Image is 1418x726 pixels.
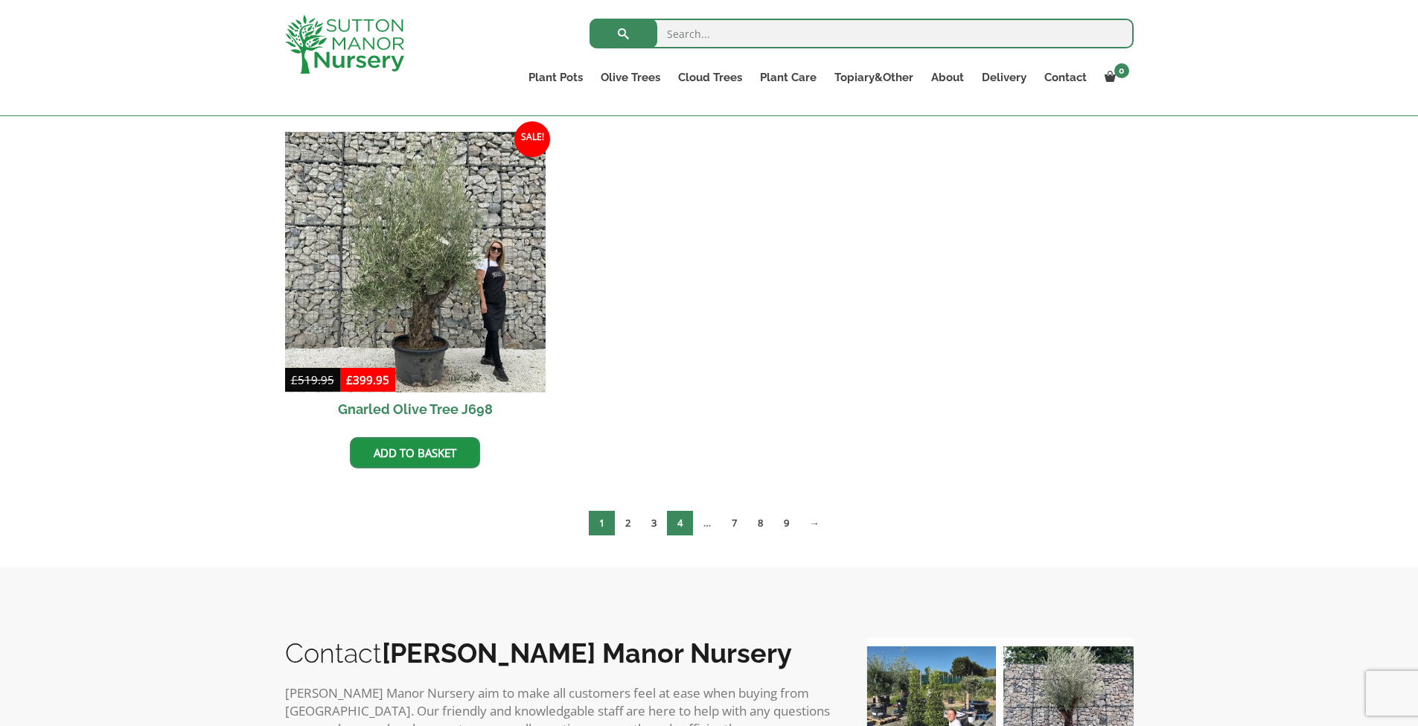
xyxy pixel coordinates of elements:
span: Page 1 [589,511,615,535]
a: Delivery [973,67,1035,88]
a: Topiary&Other [825,67,922,88]
a: → [799,511,830,535]
span: 0 [1114,63,1129,78]
h2: Gnarled Olive Tree J698 [285,392,546,426]
span: Sale! [514,121,550,157]
img: Gnarled Olive Tree J698 [285,132,546,393]
a: Page 2 [615,511,641,535]
a: About [922,67,973,88]
a: Page 9 [773,511,799,535]
a: Add to basket: “Gnarled Olive Tree J698” [350,437,480,468]
input: Search... [590,19,1134,48]
a: Page 4 [667,511,693,535]
img: logo [285,15,404,74]
b: [PERSON_NAME] Manor Nursery [382,637,792,669]
a: Contact [1035,67,1096,88]
a: Plant Care [751,67,825,88]
bdi: 399.95 [346,372,389,387]
h2: Contact [285,637,836,669]
nav: Product Pagination [285,510,1134,541]
a: Page 8 [747,511,773,535]
span: £ [291,372,298,387]
a: Page 3 [641,511,667,535]
span: £ [346,372,353,387]
a: Plant Pots [520,67,592,88]
a: 0 [1096,67,1134,88]
a: Sale! Gnarled Olive Tree J698 [285,132,546,427]
a: Page 7 [721,511,747,535]
bdi: 519.95 [291,372,334,387]
a: Cloud Trees [669,67,751,88]
a: Olive Trees [592,67,669,88]
span: … [693,511,721,535]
